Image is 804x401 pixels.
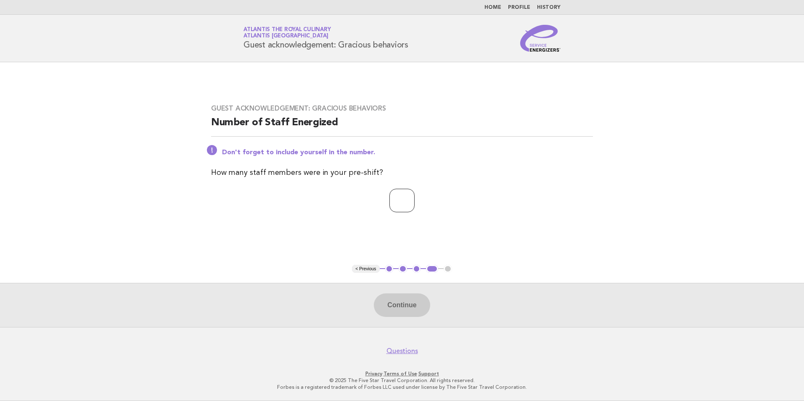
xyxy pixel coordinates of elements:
[145,384,659,390] p: Forbes is a registered trademark of Forbes LLC used under license by The Five Star Travel Corpora...
[484,5,501,10] a: Home
[243,34,328,39] span: Atlantis [GEOGRAPHIC_DATA]
[385,265,394,273] button: 1
[243,27,408,49] h1: Guest acknowledgement: Gracious behaviors
[211,116,593,137] h2: Number of Staff Energized
[520,25,561,52] img: Service Energizers
[383,371,417,377] a: Terms of Use
[243,27,331,39] a: Atlantis the Royal CulinaryAtlantis [GEOGRAPHIC_DATA]
[426,265,438,273] button: 4
[352,265,379,273] button: < Previous
[365,371,382,377] a: Privacy
[413,265,421,273] button: 3
[418,371,439,377] a: Support
[211,104,593,113] h3: Guest acknowledgement: Gracious behaviors
[508,5,530,10] a: Profile
[537,5,561,10] a: History
[145,370,659,377] p: · ·
[222,148,593,157] p: Don't forget to include yourself in the number.
[399,265,407,273] button: 2
[386,347,418,355] a: Questions
[211,167,593,179] p: How many staff members were in your pre-shift?
[145,377,659,384] p: © 2025 The Five Star Travel Corporation. All rights reserved.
